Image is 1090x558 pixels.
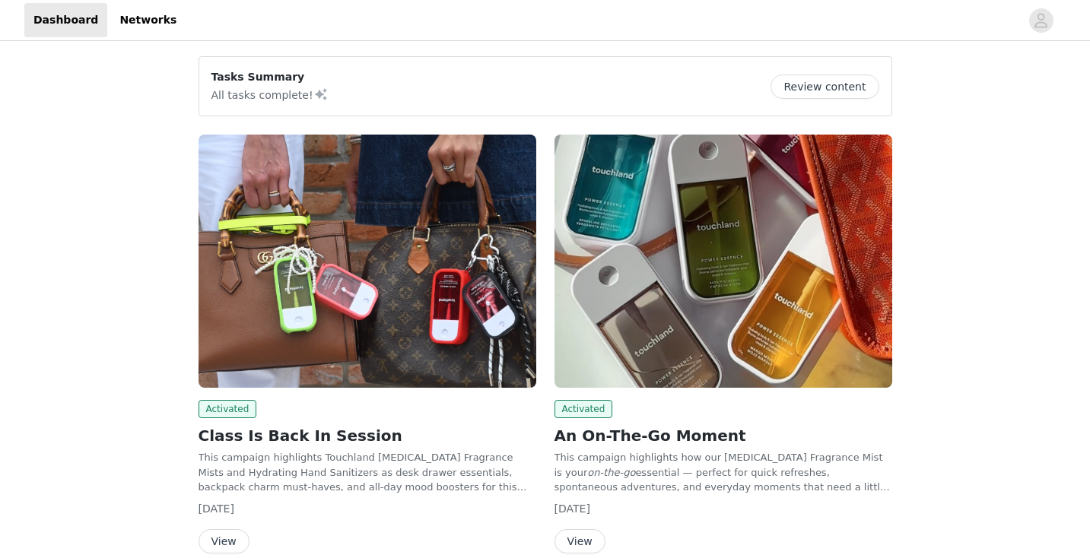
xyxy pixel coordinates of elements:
div: avatar [1034,8,1048,33]
button: View [555,529,605,553]
a: Dashboard [24,3,107,37]
a: View [199,536,249,547]
em: on-the-go [587,467,635,478]
p: This campaign highlights how our [MEDICAL_DATA] Fragrance Mist is your essential — perfect for qu... [555,450,892,495]
img: Touchland [555,135,892,388]
span: Activated [199,400,257,418]
button: View [199,529,249,553]
button: Review content [771,75,879,99]
a: Networks [110,3,186,37]
p: This campaign highlights Touchland [MEDICAL_DATA] Fragrance Mists and Hydrating Hand Sanitizers a... [199,450,536,495]
img: Touchland [199,135,536,388]
p: Tasks Summary [211,69,329,85]
a: View [555,536,605,547]
span: [DATE] [555,503,590,515]
p: All tasks complete! [211,85,329,103]
h2: An On-The-Go Moment [555,424,892,447]
span: [DATE] [199,503,234,515]
span: Activated [555,400,613,418]
h2: Class Is Back In Session [199,424,536,447]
